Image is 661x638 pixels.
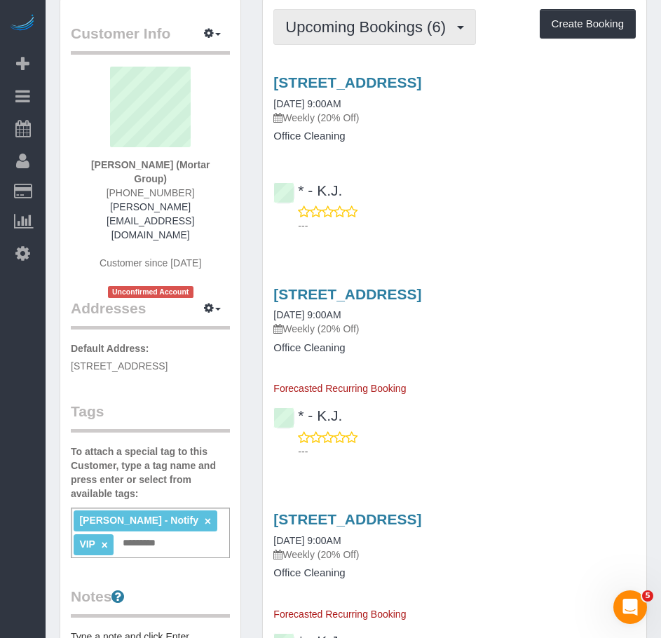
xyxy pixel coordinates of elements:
[273,286,421,302] a: [STREET_ADDRESS]
[298,444,636,459] p: ---
[273,511,421,527] a: [STREET_ADDRESS]
[273,548,636,562] p: Weekly (20% Off)
[71,23,230,55] legend: Customer Info
[8,14,36,34] img: Automaid Logo
[71,444,230,501] label: To attach a special tag to this Customer, type a tag name and press enter or select from availabl...
[273,535,341,546] a: [DATE] 9:00AM
[71,586,230,618] legend: Notes
[642,590,653,602] span: 5
[91,159,210,184] strong: [PERSON_NAME] (Mortar Group)
[102,539,108,551] a: ×
[71,360,168,372] span: [STREET_ADDRESS]
[273,130,636,142] h4: Office Cleaning
[273,98,341,109] a: [DATE] 9:00AM
[273,74,421,90] a: [STREET_ADDRESS]
[273,182,342,198] a: * - K.J.
[298,219,636,233] p: ---
[71,401,230,433] legend: Tags
[285,18,453,36] span: Upcoming Bookings (6)
[205,515,211,527] a: ×
[100,257,201,269] span: Customer since [DATE]
[273,309,341,320] a: [DATE] 9:00AM
[273,342,636,354] h4: Office Cleaning
[273,609,406,620] span: Forecasted Recurring Booking
[107,187,195,198] span: [PHONE_NUMBER]
[540,9,636,39] button: Create Booking
[79,515,198,526] span: [PERSON_NAME] - Notify
[71,341,149,355] label: Default Address:
[613,590,647,624] iframe: Intercom live chat
[273,383,406,394] span: Forecasted Recurring Booking
[273,322,636,336] p: Weekly (20% Off)
[107,201,194,240] a: [PERSON_NAME][EMAIL_ADDRESS][DOMAIN_NAME]
[273,111,636,125] p: Weekly (20% Off)
[108,286,193,298] span: Unconfirmed Account
[273,407,342,423] a: * - K.J.
[79,538,95,550] span: VIP
[273,9,476,45] button: Upcoming Bookings (6)
[273,567,636,579] h4: Office Cleaning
